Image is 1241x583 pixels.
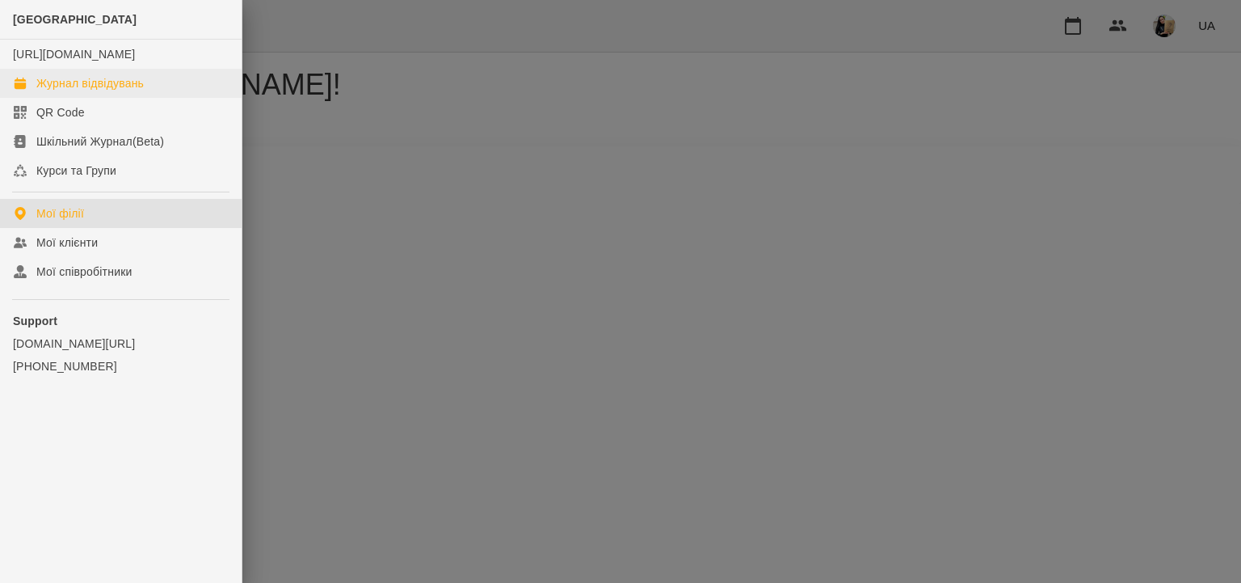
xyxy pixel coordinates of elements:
[13,13,137,26] span: [GEOGRAPHIC_DATA]
[36,264,133,280] div: Мої співробітники
[13,336,229,352] a: [DOMAIN_NAME][URL]
[36,163,116,179] div: Курси та Групи
[13,48,135,61] a: [URL][DOMAIN_NAME]
[13,358,229,374] a: [PHONE_NUMBER]
[36,104,85,120] div: QR Code
[13,313,229,329] p: Support
[36,205,84,222] div: Мої філії
[36,133,164,150] div: Шкільний Журнал(Beta)
[36,234,98,251] div: Мої клієнти
[36,75,144,91] div: Журнал відвідувань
